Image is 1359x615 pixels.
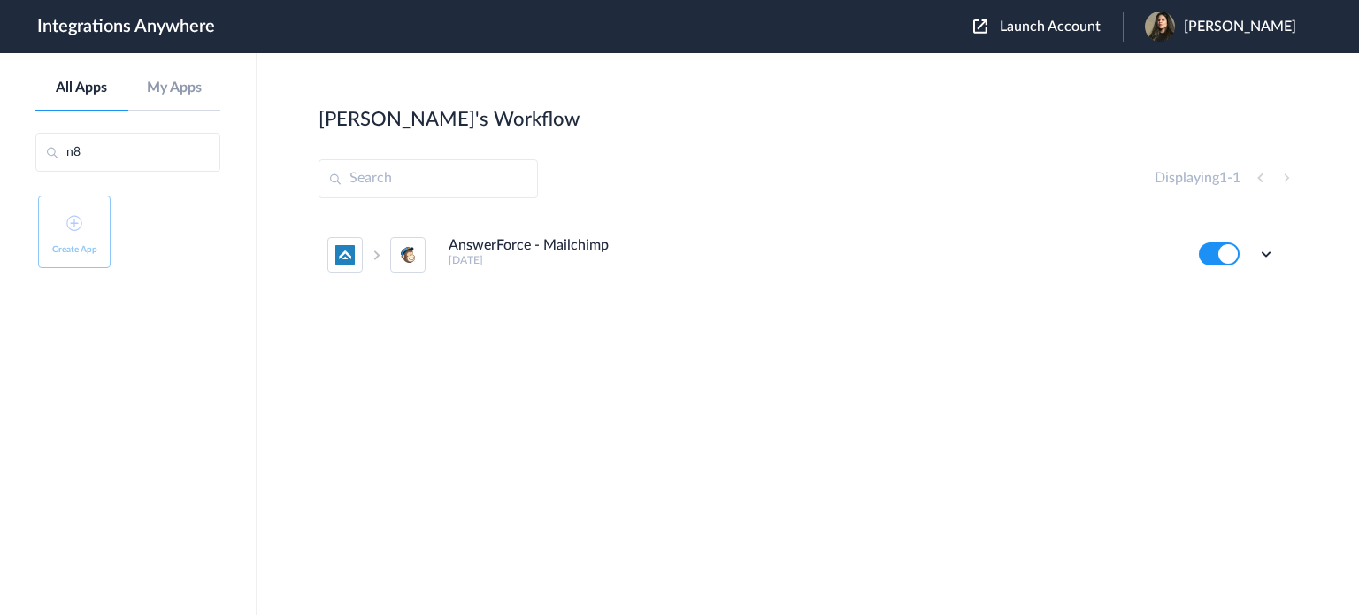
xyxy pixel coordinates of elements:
[449,237,609,254] h4: AnswerForce - Mailchimp
[35,133,220,172] input: Search by name
[1155,170,1240,187] h4: Displaying -
[1184,19,1296,35] span: [PERSON_NAME]
[973,19,1123,35] button: Launch Account
[1232,171,1240,185] span: 1
[449,254,1175,266] h5: [DATE]
[35,80,128,96] a: All Apps
[37,16,215,37] h1: Integrations Anywhere
[1145,12,1175,42] img: img-20201124-wa0025-resized.jpg
[973,19,987,34] img: launch-acct-icon.svg
[66,215,82,231] img: add-icon.svg
[128,80,221,96] a: My Apps
[1000,19,1101,34] span: Launch Account
[1219,171,1227,185] span: 1
[319,159,538,198] input: Search
[47,244,102,255] span: Create App
[319,108,580,131] h2: [PERSON_NAME]'s Workflow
